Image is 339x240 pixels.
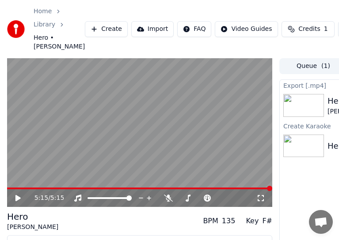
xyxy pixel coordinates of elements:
div: Key [246,216,259,226]
button: Credits1 [282,21,335,37]
span: 5:15 [50,194,64,202]
div: Hero [7,210,58,223]
nav: breadcrumb [34,7,85,51]
div: BPM [203,216,218,226]
span: 5:15 [34,194,48,202]
button: Video Guides [215,21,278,37]
span: Credits [298,25,320,34]
button: Create [85,21,128,37]
div: F# [262,216,272,226]
button: Import [131,21,174,37]
img: youka [7,20,25,38]
span: Hero • [PERSON_NAME] [34,34,85,51]
div: [PERSON_NAME] [7,223,58,232]
a: Home [34,7,52,16]
div: / [34,194,56,202]
div: 135 [222,216,236,226]
span: 1 [324,25,328,34]
span: ( 1 ) [321,62,330,71]
a: Library [34,20,55,29]
button: FAQ [177,21,211,37]
div: Open chat [309,210,333,234]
